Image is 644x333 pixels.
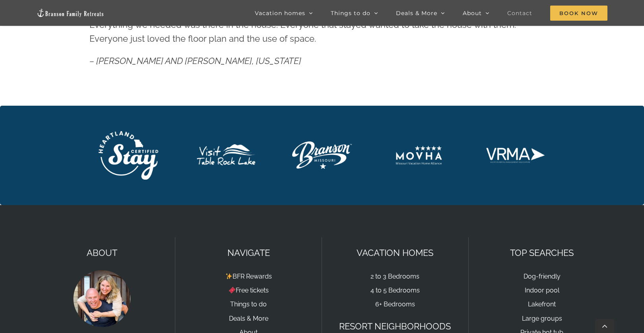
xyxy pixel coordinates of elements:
[463,10,482,16] span: About
[229,315,268,322] a: Deals & More
[525,287,559,294] a: Indoor pool
[72,269,132,328] img: Nat and Tyann
[89,56,301,66] em: – [PERSON_NAME] AND [PERSON_NAME], [US_STATE]
[396,10,437,16] span: Deals & More
[330,246,460,260] p: VACATION HOMES
[99,131,158,180] img: Stay Inn the Heartland Certified Stay
[228,287,268,294] a: Free tickets
[389,125,448,135] a: MOVHA logo white yellow – white
[255,10,305,16] span: Vacation homes
[225,273,272,280] a: BFR Rewards
[37,8,104,17] img: Branson Family Retreats Logo
[370,273,419,280] a: 2 to 3 Bedrooms
[375,300,415,308] a: 6+ Bedrooms
[331,10,370,16] span: Things to do
[292,141,352,151] a: explore branson logo white
[99,130,158,141] a: _HeartlandCertifiedStay-Missouri_white
[37,246,167,260] p: ABOUT
[524,273,561,280] a: Dog-friendly
[507,10,532,16] span: Contact
[477,246,607,260] p: TOP SEARCHES
[230,300,267,308] a: Things to do
[486,147,545,157] a: vrma logo white
[229,287,235,293] img: 🎟️
[528,300,556,308] a: Lakefront
[370,287,420,294] a: 4 to 5 Bedrooms
[89,18,555,46] p: Everything we needed was there in the house. Everyone that stayed wanted to take the house with t...
[522,315,562,322] a: Large groups
[226,273,232,279] img: ✨
[550,6,607,21] span: Book Now
[183,246,314,260] p: NAVIGATE
[196,143,255,154] a: Visit-Table-Rock-Lake-v6-w250 white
